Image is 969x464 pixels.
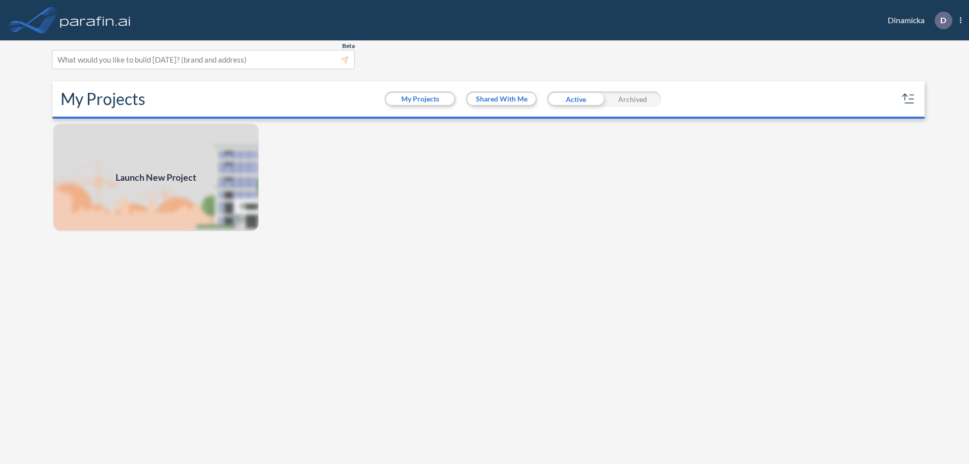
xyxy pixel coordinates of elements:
[547,91,604,107] div: Active
[52,123,259,232] a: Launch New Project
[61,89,145,109] h2: My Projects
[58,10,133,30] img: logo
[467,93,535,105] button: Shared With Me
[386,93,454,105] button: My Projects
[52,123,259,232] img: add
[940,16,946,25] p: D
[342,42,355,50] span: Beta
[604,91,661,107] div: Archived
[900,91,917,107] button: sort
[873,12,961,29] div: Dinamicka
[116,171,196,184] span: Launch New Project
